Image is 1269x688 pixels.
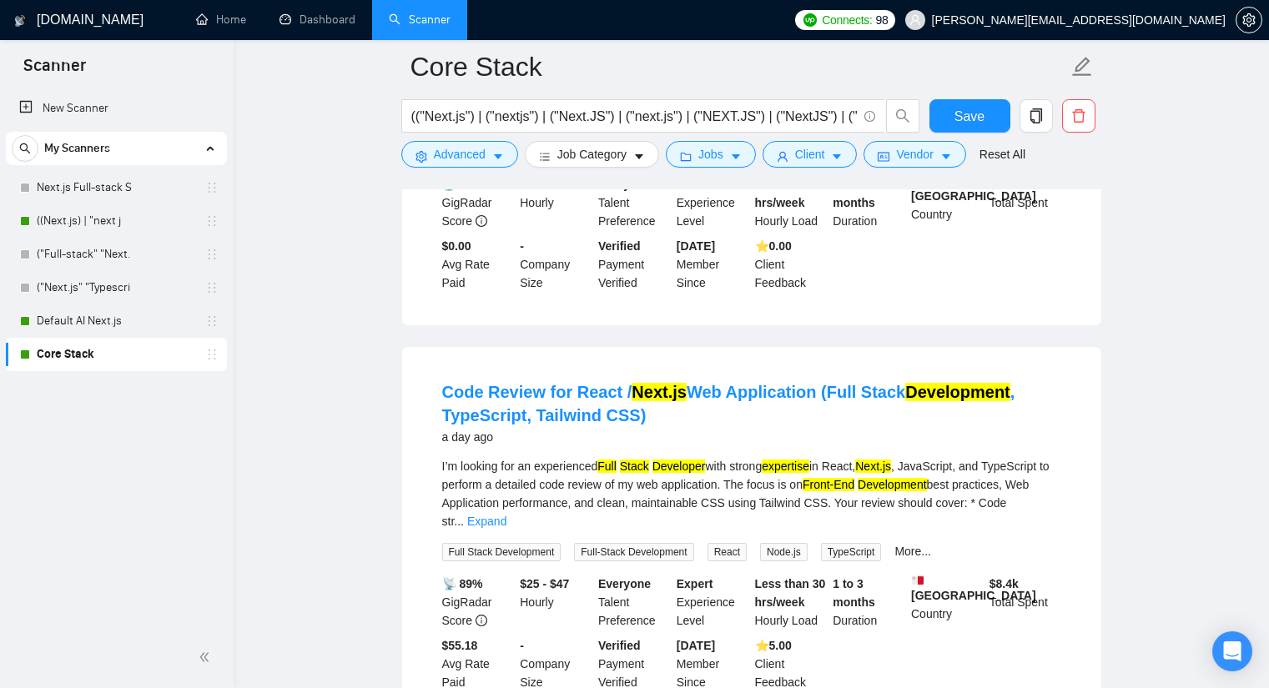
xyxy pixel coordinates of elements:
[439,575,517,630] div: GigRadar Score
[442,639,478,652] b: $55.18
[205,181,219,194] span: holder
[401,141,518,168] button: settingAdvancedcaret-down
[442,543,561,561] span: Full Stack Development
[1020,108,1052,123] span: copy
[1062,99,1095,133] button: delete
[598,577,651,590] b: Everyone
[858,478,927,491] mark: Development
[633,150,645,163] span: caret-down
[415,150,427,163] span: setting
[516,175,595,230] div: Hourly
[677,239,715,253] b: [DATE]
[598,639,641,652] b: Verified
[752,237,830,292] div: Client Feedback
[803,13,817,27] img: upwork-logo.png
[763,141,858,168] button: userClientcaret-down
[986,575,1065,630] div: Total Spent
[979,145,1025,163] a: Reset All
[886,99,919,133] button: search
[37,204,195,238] a: ((Next.js) | "next j
[755,239,792,253] b: ⭐️ 0.00
[574,543,693,561] span: Full-Stack Development
[1063,108,1095,123] span: delete
[205,281,219,294] span: holder
[205,314,219,328] span: holder
[205,248,219,261] span: holder
[896,145,933,163] span: Vendor
[1020,99,1053,133] button: copy
[887,108,919,123] span: search
[492,150,504,163] span: caret-down
[14,8,26,34] img: logo
[755,639,792,652] b: ⭐️ 5.00
[539,150,551,163] span: bars
[199,649,215,665] span: double-left
[10,53,99,88] span: Scanner
[442,577,483,590] b: 📡 89%
[1236,7,1262,33] button: setting
[677,577,713,590] b: Expert
[795,145,825,163] span: Client
[6,132,227,371] li: My Scanners
[929,99,1010,133] button: Save
[1236,13,1262,27] a: setting
[831,150,843,163] span: caret-down
[954,106,984,127] span: Save
[6,92,227,125] li: New Scanner
[516,237,595,292] div: Company Size
[442,427,1061,447] div: a day ago
[12,135,38,162] button: search
[595,237,673,292] div: Payment Verified
[666,141,756,168] button: folderJobscaret-down
[196,13,246,27] a: homeHome
[557,145,627,163] span: Job Category
[829,175,908,230] div: Duration
[752,575,830,630] div: Hourly Load
[598,239,641,253] b: Verified
[525,141,659,168] button: barsJob Categorycaret-down
[620,460,649,473] mark: Stack
[520,577,569,590] b: $25 - $47
[19,92,214,125] a: New Scanner
[822,11,872,29] span: Connects:
[632,383,687,401] mark: Next.js
[442,383,1015,424] a: Code Review for React /Next.jsWeb Application (Full StackDevelopment, TypeScript, Tailwind CSS)
[434,145,486,163] span: Advanced
[864,141,965,168] button: idcardVendorcaret-down
[755,577,826,609] b: Less than 30 hrs/week
[905,383,1010,401] mark: Development
[1236,13,1261,27] span: setting
[205,214,219,228] span: holder
[821,543,882,561] span: TypeScript
[597,460,617,473] mark: Full
[990,577,1019,590] b: $ 8.4k
[911,575,1036,602] b: [GEOGRAPHIC_DATA]
[410,46,1068,88] input: Scanner name...
[680,150,692,163] span: folder
[205,348,219,361] span: holder
[13,143,38,154] span: search
[37,171,195,204] a: Next.js Full-stack S
[730,150,742,163] span: caret-down
[855,460,891,473] mark: Next.js
[439,175,517,230] div: GigRadar Score
[1071,56,1093,78] span: edit
[673,175,752,230] div: Experience Level
[829,575,908,630] div: Duration
[912,575,924,586] img: 🇲🇹
[673,575,752,630] div: Experience Level
[894,545,931,558] a: More...
[986,175,1065,230] div: Total Spent
[908,175,986,230] div: Country
[652,460,706,473] mark: Developer
[476,615,487,626] span: info-circle
[442,239,471,253] b: $0.00
[37,238,195,271] a: ("Full-stack" "Next.
[37,304,195,338] a: Default AI Next.js
[595,575,673,630] div: Talent Preference
[37,338,195,371] a: Core Stack
[673,237,752,292] div: Member Since
[909,14,921,26] span: user
[1212,631,1252,671] div: Open Intercom Messenger
[752,175,830,230] div: Hourly Load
